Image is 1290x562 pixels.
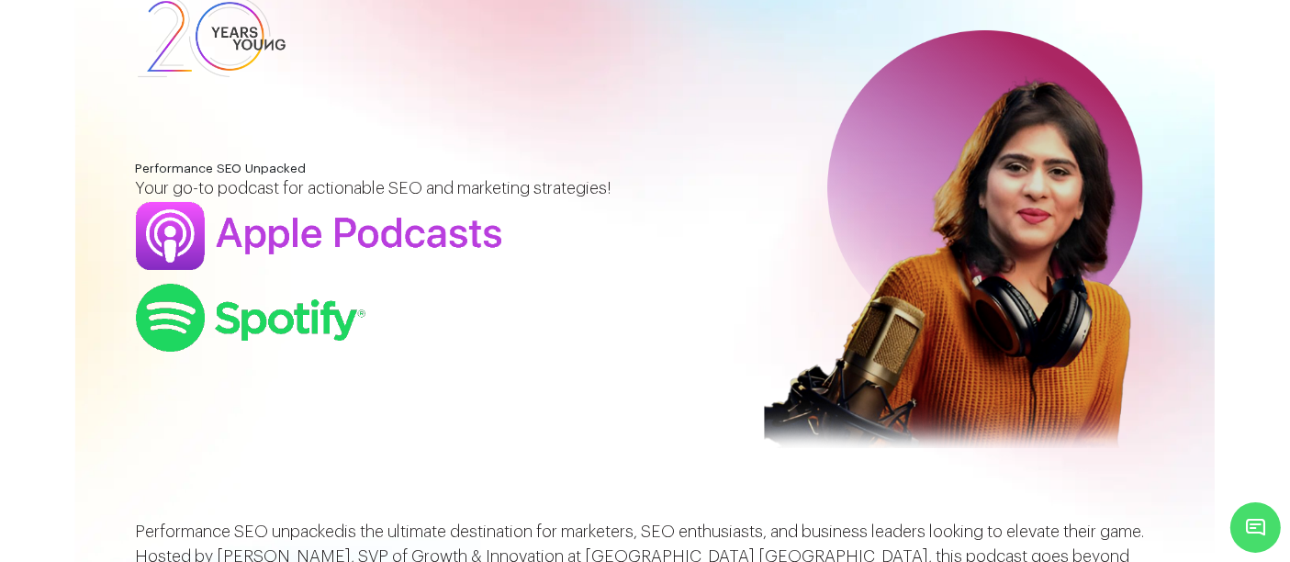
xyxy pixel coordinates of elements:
[136,176,719,201] p: Your go-to podcast for actionable SEO and marketing strategies!
[746,30,1155,484] img: hero_image.png
[136,523,345,540] span: Performance SEO unpacked
[136,163,719,176] h1: Performance SEO Unpacked
[136,202,501,270] img: apple-podcast.png
[136,284,365,352] img: podcast3.png
[1230,502,1281,553] span: Chat Widget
